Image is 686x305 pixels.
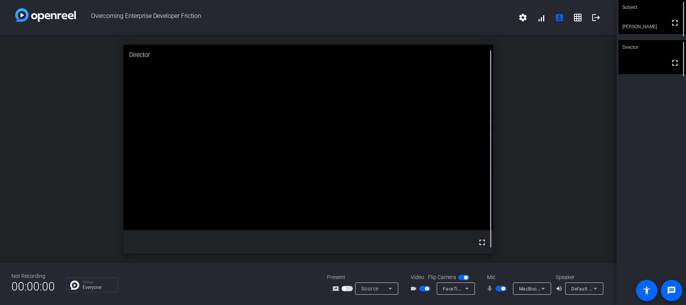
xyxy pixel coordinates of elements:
[479,273,556,281] div: Mic
[670,18,680,27] mat-icon: fullscreen
[410,284,419,293] mat-icon: videocam_outline
[11,277,55,296] span: 00:00:00
[556,284,565,293] mat-icon: volume_up
[15,8,76,22] img: white-gradient.svg
[428,273,456,281] span: Flip Camera
[555,13,564,22] mat-icon: account_box
[70,281,79,290] img: Chat Icon
[642,286,651,295] mat-icon: accessibility
[486,284,495,293] mat-icon: mic_none
[573,13,582,22] mat-icon: grid_on
[519,286,597,292] span: MacBook Pro Microphone (Built-in)
[361,286,379,292] span: Source
[83,285,114,290] p: Everyone
[83,280,114,284] p: Group
[332,284,341,293] mat-icon: screen_share_outline
[667,286,676,295] mat-icon: message
[571,286,663,292] span: Default - MacBook Pro Speakers (Built-in)
[123,45,494,65] div: Director
[411,273,424,281] span: Video
[76,8,514,27] span: Overcoming Enterprise Developer Friction
[591,13,601,22] mat-icon: logout
[670,58,680,68] mat-icon: fullscreen
[556,273,601,281] div: Speaker
[327,273,403,281] div: Present
[532,8,550,27] button: signal_cellular_alt
[11,272,55,280] div: Not Recording
[619,40,686,55] div: Director
[518,13,527,22] mat-icon: settings
[443,286,521,292] span: FaceTime HD Camera (1C1C:B782)
[478,238,487,247] mat-icon: fullscreen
